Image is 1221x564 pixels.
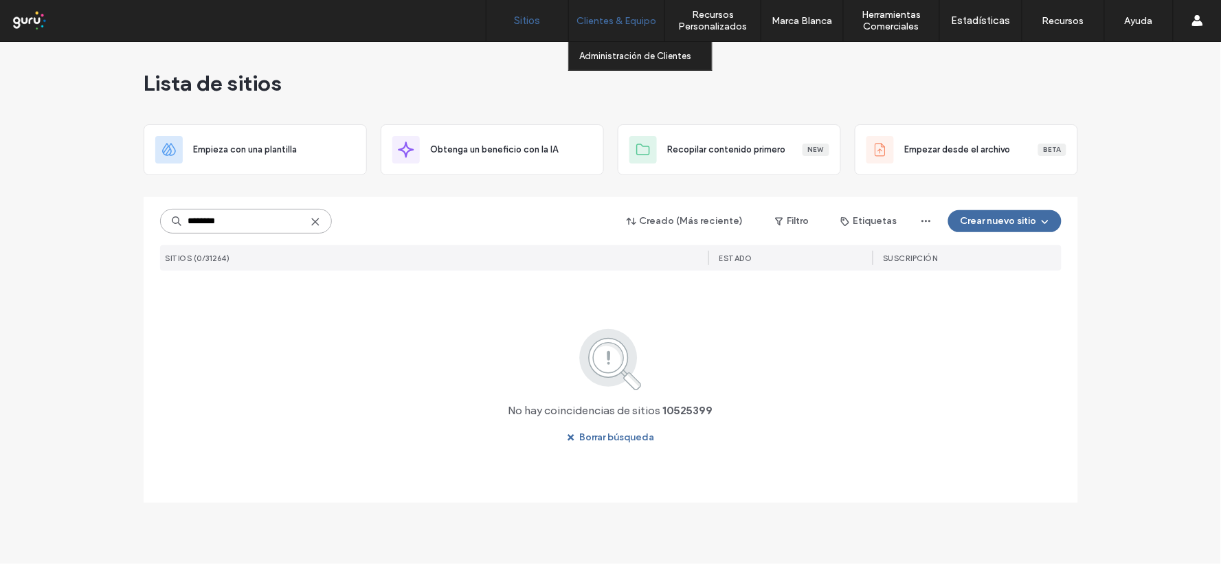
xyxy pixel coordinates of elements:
button: Borrar búsqueda [555,427,666,449]
div: Empieza con una plantilla [144,124,367,175]
span: SITIOS (0/31264) [166,253,230,263]
label: Recursos Personalizados [665,9,761,32]
button: Crear nuevo sitio [948,210,1062,232]
a: Administración de Clientes [579,42,712,70]
div: New [803,144,829,156]
span: Recopilar contenido primero [668,143,786,157]
button: Etiquetas [829,210,910,232]
span: Suscripción [884,253,939,263]
span: Ayuda [30,10,67,22]
span: Empieza con una plantilla [194,143,298,157]
label: Clientes & Equipo [577,15,657,27]
button: Filtro [761,210,823,232]
span: Empezar desde el archivo [905,143,1011,157]
div: Obtenga un beneficio con la IA [381,124,604,175]
label: Recursos [1042,15,1084,27]
label: Administración de Clientes [579,51,691,61]
span: Obtenga un beneficio con la IA [431,143,559,157]
label: Marca Blanca [772,15,833,27]
div: Empezar desde el archivoBeta [855,124,1078,175]
label: Ayuda [1125,15,1153,27]
div: Beta [1038,144,1066,156]
span: Lista de sitios [144,69,282,97]
label: Sitios [515,14,541,27]
label: Herramientas Comerciales [844,9,939,32]
img: search.svg [561,326,660,392]
span: ESTADO [719,253,752,263]
label: Estadísticas [952,14,1011,27]
button: Creado (Más reciente) [615,210,756,232]
span: No hay coincidencias de sitios [508,403,661,418]
div: Recopilar contenido primeroNew [618,124,841,175]
span: 10525399 [663,403,713,418]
